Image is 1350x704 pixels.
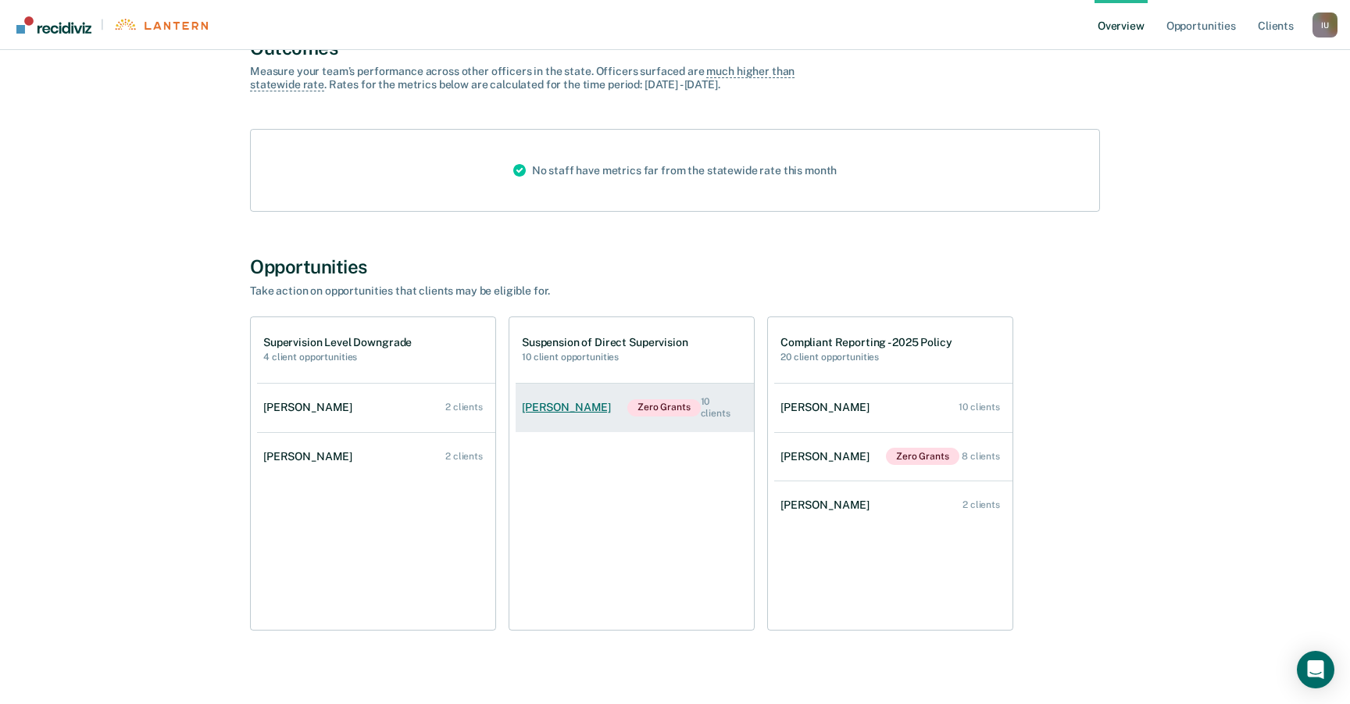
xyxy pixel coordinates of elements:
a: [PERSON_NAME] 2 clients [257,434,495,479]
div: Open Intercom Messenger [1297,651,1334,688]
h1: Compliant Reporting - 2025 Policy [780,336,952,349]
div: [PERSON_NAME] [522,401,617,414]
div: 8 clients [962,451,1000,462]
a: [PERSON_NAME]Zero Grants 8 clients [774,432,1012,481]
img: Recidiviz [16,16,91,34]
a: [PERSON_NAME] 10 clients [774,385,1012,430]
div: Opportunities [250,256,1100,278]
div: [PERSON_NAME] [780,450,876,463]
a: [PERSON_NAME] 2 clients [257,385,495,430]
h2: 10 client opportunities [522,352,688,363]
a: [PERSON_NAME] 2 clients [774,483,1012,527]
div: No staff have metrics far from the statewide rate this month [501,130,850,211]
img: Lantern [113,19,208,30]
h1: Suspension of Direct Supervision [522,336,688,349]
div: [PERSON_NAME] [263,401,359,414]
div: [PERSON_NAME] [780,499,876,512]
span: Zero Grants [886,448,959,465]
div: 10 clients [959,402,1000,413]
div: 10 clients [701,396,741,419]
div: 2 clients [962,499,1000,510]
div: Measure your team’s performance across other officer s in the state. Officer s surfaced are . Rat... [250,65,797,91]
h2: 4 client opportunities [263,352,412,363]
div: 2 clients [445,451,483,462]
span: Zero Grants [627,399,701,416]
h2: 20 client opportunities [780,352,952,363]
span: much higher than statewide rate [250,65,795,91]
button: Profile dropdown button [1312,13,1337,38]
div: Take action on opportunities that clients may be eligible for. [250,284,797,298]
div: I U [1312,13,1337,38]
span: | [91,18,113,31]
h1: Supervision Level Downgrade [263,336,412,349]
div: [PERSON_NAME] [780,401,876,414]
div: 2 clients [445,402,483,413]
a: [PERSON_NAME]Zero Grants 10 clients [516,381,754,434]
div: [PERSON_NAME] [263,450,359,463]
